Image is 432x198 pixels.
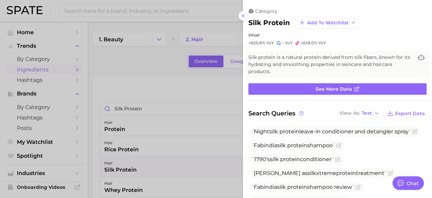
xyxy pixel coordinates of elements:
[285,40,293,46] span: YoY
[282,40,284,45] span: -
[336,170,356,176] span: protein
[280,156,300,162] span: protein
[252,32,260,38] span: hair
[301,40,317,45] span: +618.0%
[316,86,352,92] span: See more data
[336,143,342,148] button: Flag as miscategorized or irrelevant
[248,54,413,75] span: Silk protein is a natural protein derived from silk fibers, known for its hydrating and smoothing...
[338,109,381,118] button: View AsText
[255,8,277,14] span: category
[252,142,335,149] span: Fabindia shampoo
[395,111,425,116] span: Export Data
[335,157,341,162] button: Flag as miscategorized or irrelevant
[295,17,360,28] button: Add to Watchlist
[248,40,265,45] span: +825.8%
[248,109,305,118] span: Search Queries
[287,142,307,149] span: protein
[252,170,386,176] span: [PERSON_NAME] as xtreme treatment
[248,32,427,38] div: in
[388,171,393,176] button: Flag as miscategorized or irrelevant
[307,170,316,176] span: silk
[355,184,361,190] button: Flag as miscategorized or irrelevant
[248,19,290,27] h2: silk protein
[412,129,417,134] button: Flag as miscategorized or irrelevant
[269,128,278,135] span: silk
[318,40,326,46] span: YoY
[252,128,411,135] span: Night leave-in conditioner and detangler spray
[270,156,279,162] span: silk
[248,83,427,95] a: See more data
[252,184,354,190] span: Fabindia shampoo review
[340,111,360,115] span: View As
[252,156,334,162] span: 1790's conditioner
[279,128,299,135] span: protein
[287,184,307,190] span: protein
[277,184,286,190] span: silk
[385,109,427,118] button: Export Data
[362,111,372,115] span: Text
[266,40,274,46] span: YoY
[277,142,286,149] span: silk
[307,20,349,26] span: Add to Watchlist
